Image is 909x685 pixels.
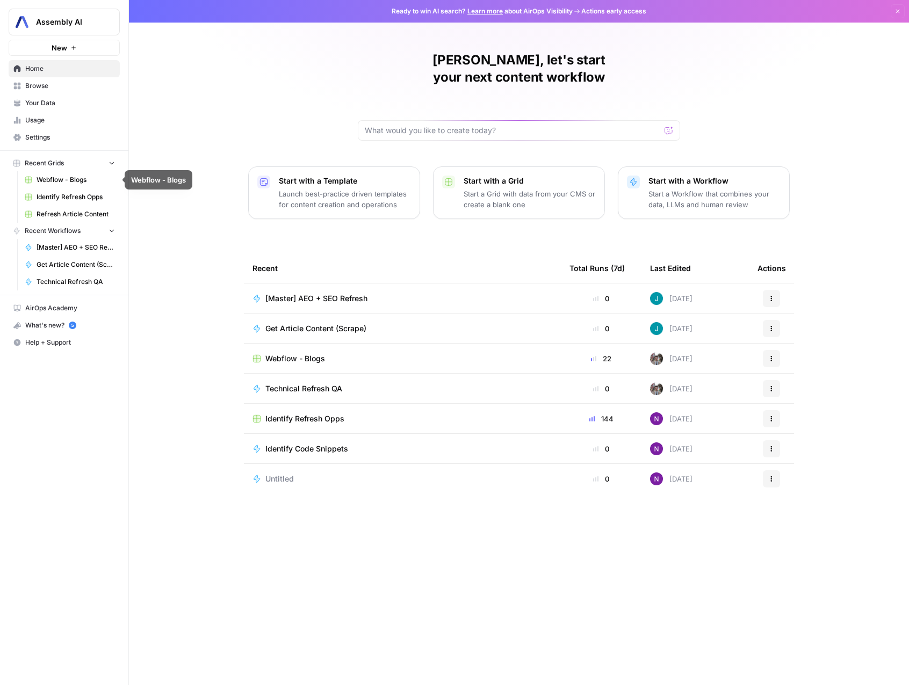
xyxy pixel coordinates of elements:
[25,98,115,108] span: Your Data
[650,322,663,335] img: aykddn03nspp7mweza4af86apy8j
[252,473,552,484] a: Untitled
[569,383,633,394] div: 0
[569,413,633,424] div: 144
[569,293,633,304] div: 0
[252,323,552,334] a: Get Article Content (Scrape)
[650,382,663,395] img: a2mlt6f1nb2jhzcjxsuraj5rj4vi
[650,442,692,455] div: [DATE]
[265,353,325,364] span: Webflow - Blogs
[37,243,115,252] span: [Master] AEO + SEO Refresh
[20,256,120,273] a: Get Article Content (Scrape)
[252,253,552,283] div: Recent
[365,125,660,136] input: What would you like to create today?
[650,322,692,335] div: [DATE]
[265,293,367,304] span: [Master] AEO + SEO Refresh
[12,12,32,32] img: Assembly AI Logo
[37,192,115,202] span: Identify Refresh Opps
[569,323,633,334] div: 0
[25,64,115,74] span: Home
[252,413,552,424] a: Identify Refresh Opps
[25,158,64,168] span: Recent Grids
[9,112,120,129] a: Usage
[36,17,101,27] span: Assembly AI
[650,352,692,365] div: [DATE]
[20,273,120,290] a: Technical Refresh QA
[265,323,366,334] span: Get Article Content (Scrape)
[464,188,596,210] p: Start a Grid with data from your CMS or create a blank one
[9,300,120,317] a: AirOps Academy
[20,239,120,256] a: [Master] AEO + SEO Refresh
[9,77,120,94] a: Browse
[25,338,115,347] span: Help + Support
[25,133,115,142] span: Settings
[248,166,420,219] button: Start with a TemplateLaunch best-practice driven templates for content creation and operations
[265,443,348,454] span: Identify Code Snippets
[37,175,115,185] span: Webflow - Blogs
[650,253,691,283] div: Last Edited
[650,472,663,485] img: kedmmdess6i2jj5txyq6cw0yj4oc
[252,293,552,304] a: [Master] AEO + SEO Refresh
[648,188,781,210] p: Start a Workflow that combines your data, LLMs and human review
[358,52,680,86] h1: [PERSON_NAME], let's start your next content workflow
[279,176,411,186] p: Start with a Template
[25,115,115,125] span: Usage
[757,253,786,283] div: Actions
[9,9,120,35] button: Workspace: Assembly AI
[464,176,596,186] p: Start with a Grid
[569,473,633,484] div: 0
[69,322,76,329] a: 5
[569,443,633,454] div: 0
[20,206,120,223] a: Refresh Article Content
[9,334,120,351] button: Help + Support
[265,473,294,484] span: Untitled
[650,412,692,425] div: [DATE]
[37,260,115,269] span: Get Article Content (Scrape)
[581,6,646,16] span: Actions early access
[252,443,552,454] a: Identify Code Snippets
[52,42,67,53] span: New
[618,166,790,219] button: Start with a WorkflowStart a Workflow that combines your data, LLMs and human review
[20,188,120,206] a: Identify Refresh Opps
[9,60,120,77] a: Home
[9,317,120,334] button: What's new? 5
[467,7,503,15] a: Learn more
[433,166,605,219] button: Start with a GridStart a Grid with data from your CMS or create a blank one
[9,94,120,112] a: Your Data
[252,383,552,394] a: Technical Refresh QA
[37,209,115,219] span: Refresh Article Content
[650,442,663,455] img: kedmmdess6i2jj5txyq6cw0yj4oc
[650,412,663,425] img: kedmmdess6i2jj5txyq6cw0yj4oc
[569,353,633,364] div: 22
[25,81,115,91] span: Browse
[650,292,692,305] div: [DATE]
[9,223,120,239] button: Recent Workflows
[9,40,120,56] button: New
[71,323,74,328] text: 5
[392,6,573,16] span: Ready to win AI search? about AirOps Visibility
[20,171,120,188] a: Webflow - Blogs
[9,155,120,171] button: Recent Grids
[25,226,81,236] span: Recent Workflows
[131,174,186,185] div: Webflow - Blogs
[37,277,115,287] span: Technical Refresh QA
[25,303,115,313] span: AirOps Academy
[9,129,120,146] a: Settings
[650,352,663,365] img: a2mlt6f1nb2jhzcjxsuraj5rj4vi
[648,176,781,186] p: Start with a Workflow
[650,292,663,305] img: aykddn03nspp7mweza4af86apy8j
[569,253,625,283] div: Total Runs (7d)
[650,472,692,485] div: [DATE]
[650,382,692,395] div: [DATE]
[252,353,552,364] a: Webflow - Blogs
[9,317,119,333] div: What's new?
[279,188,411,210] p: Launch best-practice driven templates for content creation and operations
[265,383,342,394] span: Technical Refresh QA
[265,413,344,424] span: Identify Refresh Opps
